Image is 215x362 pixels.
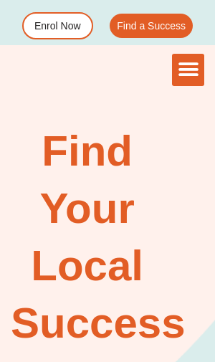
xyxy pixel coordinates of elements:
[172,54,204,86] div: Menu Toggle
[110,14,193,38] a: Find a Success
[34,21,81,31] span: Enrol Now
[117,21,186,31] span: Find a Success
[22,12,93,39] a: Enrol Now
